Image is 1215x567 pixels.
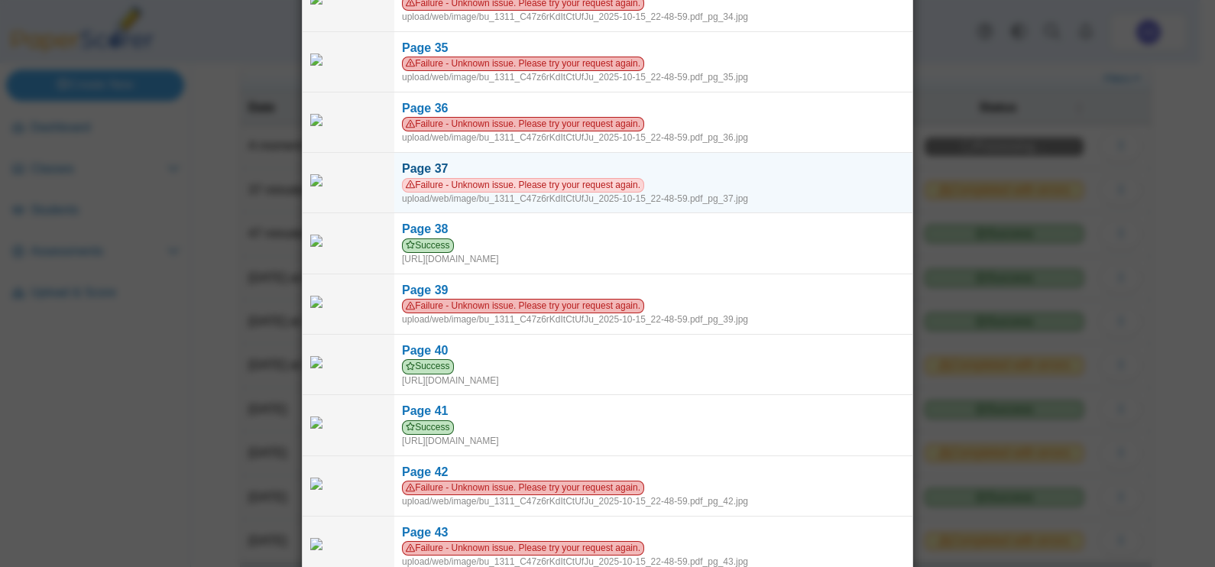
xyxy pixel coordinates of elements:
[402,299,905,326] div: upload/web/image/bu_1311_C47z6rKdItCtUfJu_2025-10-15_22-48-59.pdf_pg_39.jpg
[402,464,905,481] div: Page 42
[402,282,905,299] div: Page 39
[310,538,387,550] img: bu_1311_C47z6rKdItCtUfJu_2025-10-15_22-48-59.pdf_pg_43.jpg
[402,541,644,556] span: Failure - Unknown issue. Please try your request again.
[402,57,905,84] div: upload/web/image/bu_1311_C47z6rKdItCtUfJu_2025-10-15_22-48-59.pdf_pg_35.jpg
[402,524,905,541] div: Page 43
[402,420,454,435] span: Success
[402,420,905,448] div: [URL][DOMAIN_NAME]
[402,40,905,57] div: Page 35
[402,359,454,374] span: Success
[402,221,905,238] div: Page 38
[402,238,905,266] div: [URL][DOMAIN_NAME]
[310,478,387,490] img: bu_1311_C47z6rKdItCtUfJu_2025-10-15_22-48-59.pdf_pg_42.jpg
[394,335,912,394] a: Page 40 Success [URL][DOMAIN_NAME]
[402,160,905,177] div: Page 37
[310,174,387,186] img: bu_1311_C47z6rKdItCtUfJu_2025-10-15_22-48-59.pdf_pg_37.jpg
[310,53,387,66] img: bu_1311_C47z6rKdItCtUfJu_2025-10-15_22-48-59.pdf_pg_35.jpg
[402,117,644,131] span: Failure - Unknown issue. Please try your request again.
[402,481,905,508] div: upload/web/image/bu_1311_C47z6rKdItCtUfJu_2025-10-15_22-48-59.pdf_pg_42.jpg
[402,403,905,420] div: Page 41
[394,153,912,212] a: Page 37 Failure - Unknown issue. Please try your request again. upload/web/image/bu_1311_C47z6rKd...
[310,296,387,308] img: bu_1311_C47z6rKdItCtUfJu_2025-10-15_22-48-59.pdf_pg_39.jpg
[310,114,387,126] img: bu_1311_C47z6rKdItCtUfJu_2025-10-15_22-48-59.pdf_pg_36.jpg
[394,92,912,152] a: Page 36 Failure - Unknown issue. Please try your request again. upload/web/image/bu_1311_C47z6rKd...
[402,359,905,387] div: [URL][DOMAIN_NAME]
[402,342,905,359] div: Page 40
[402,299,644,313] span: Failure - Unknown issue. Please try your request again.
[402,178,644,193] span: Failure - Unknown issue. Please try your request again.
[402,57,644,71] span: Failure - Unknown issue. Please try your request again.
[394,456,912,516] a: Page 42 Failure - Unknown issue. Please try your request again. upload/web/image/bu_1311_C47z6rKd...
[310,235,387,247] img: 3213521_OCTOBER_15_2025T22_52_30_823000000.jpeg
[402,178,905,206] div: upload/web/image/bu_1311_C47z6rKdItCtUfJu_2025-10-15_22-48-59.pdf_pg_37.jpg
[402,238,454,253] span: Success
[402,117,905,144] div: upload/web/image/bu_1311_C47z6rKdItCtUfJu_2025-10-15_22-48-59.pdf_pg_36.jpg
[394,395,912,455] a: Page 41 Success [URL][DOMAIN_NAME]
[310,356,387,368] img: 3213553_OCTOBER_15_2025T22_52_34_220000000.jpeg
[394,32,912,92] a: Page 35 Failure - Unknown issue. Please try your request again. upload/web/image/bu_1311_C47z6rKd...
[402,100,905,117] div: Page 36
[402,481,644,495] span: Failure - Unknown issue. Please try your request again.
[310,416,387,429] img: 3213528_OCTOBER_15_2025T22_52_33_934000000.jpeg
[394,274,912,334] a: Page 39 Failure - Unknown issue. Please try your request again. upload/web/image/bu_1311_C47z6rKd...
[394,213,912,273] a: Page 38 Success [URL][DOMAIN_NAME]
